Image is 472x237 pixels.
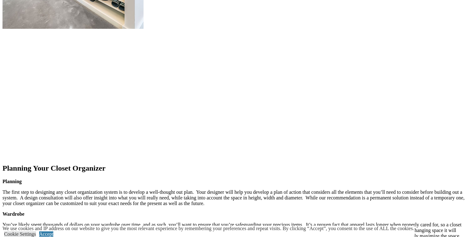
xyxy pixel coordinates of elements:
strong: Wardrobe [3,211,24,217]
strong: Planning [3,179,22,184]
a: Cookie Settings [4,231,36,237]
p: The first step to designing any closet organization system is to develop a well-thought out plan.... [3,189,469,206]
div: We use cookies and IP address on our website to give you the most relevant experience by remember... [3,226,414,231]
a: Accept [39,231,53,237]
h2: Planning Your Closet Organizer [3,164,469,173]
